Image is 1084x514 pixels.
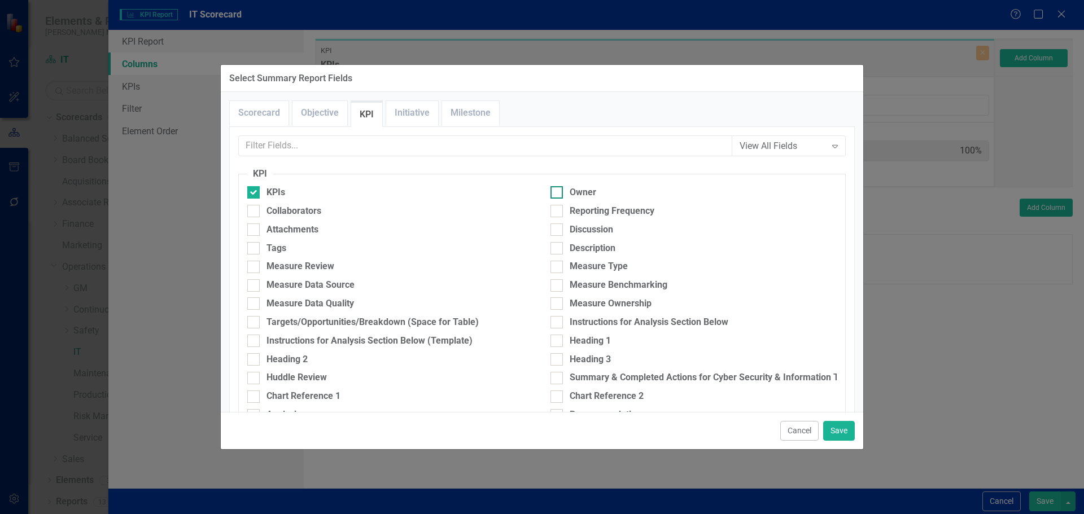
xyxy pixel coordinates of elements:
div: Attachments [266,223,318,236]
a: Milestone [442,101,499,125]
div: Measure Ownership [570,297,652,310]
div: Chart Reference 2 [570,390,644,403]
div: Collaborators [266,205,321,218]
button: Save [823,421,855,441]
div: Owner [570,186,596,199]
div: Chart Reference 1 [266,390,340,403]
div: Tags [266,242,286,255]
div: Measure Data Quality [266,297,354,310]
div: Heading 1 [570,335,611,348]
div: Instructions for Analysis Section Below (Template) [266,335,473,348]
div: Recommendations [570,408,646,421]
div: View All Fields [740,139,826,152]
div: Description [570,242,615,255]
div: Heading 3 [570,353,611,366]
button: Cancel [780,421,819,441]
div: Heading 2 [266,353,308,366]
div: Huddle Review [266,371,327,384]
div: KPIs [266,186,285,199]
div: Measure Review [266,260,334,273]
div: Analysis [266,408,301,421]
div: Summary & Completed Actions for Cyber Security & Information Technology [570,371,880,384]
div: Targets/Opportunities/Breakdown (Space for Table) [266,316,479,329]
a: Objective [292,101,347,125]
legend: KPI [247,168,273,181]
input: Filter Fields... [238,135,732,156]
a: Initiative [386,101,438,125]
div: Measure Benchmarking [570,279,667,292]
a: KPI [351,103,382,127]
div: Reporting Frequency [570,205,654,218]
div: Discussion [570,223,613,236]
div: Measure Type [570,260,628,273]
div: Measure Data Source [266,279,355,292]
div: Select Summary Report Fields [229,73,352,84]
div: Instructions for Analysis Section Below [570,316,728,329]
a: Scorecard [230,101,289,125]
